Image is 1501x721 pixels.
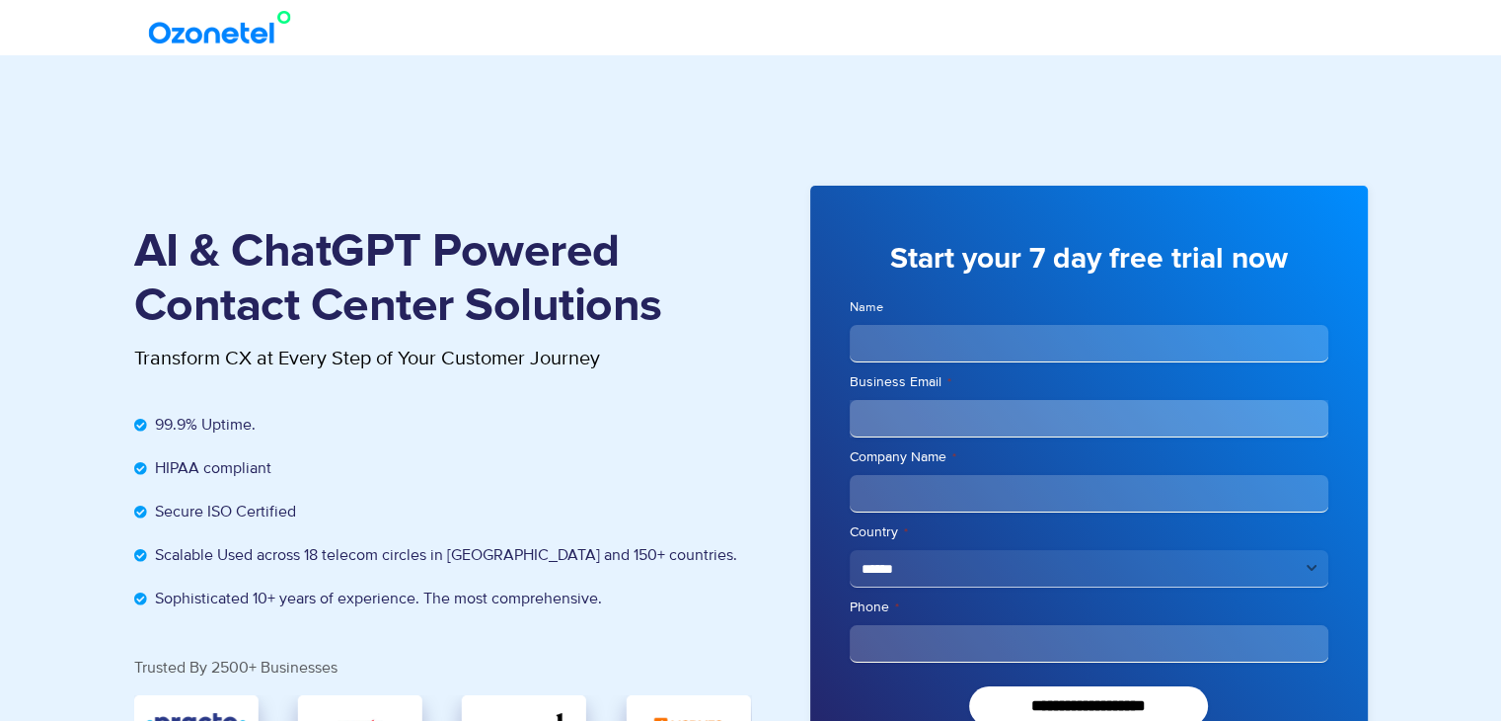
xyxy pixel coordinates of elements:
[850,522,1328,542] label: Country
[850,598,1328,617] label: Phone
[134,660,751,676] div: Trusted By 2500+ Businesses
[850,447,1328,467] label: Company Name
[134,225,751,334] h1: AI & ChatGPT Powered Contact Center Solutions
[150,456,271,480] span: HIPAA compliant
[134,344,751,373] p: Transform CX at Every Step of Your Customer Journey
[850,372,1328,392] label: Business Email
[850,240,1328,279] h3: Start your 7 day free trial now
[150,587,602,610] span: Sophisticated 10+ years of experience. The most comprehensive.
[850,298,1328,317] label: Name
[150,543,737,567] span: Scalable Used across 18 telecom circles in [GEOGRAPHIC_DATA] and 150+ countries.
[150,413,256,437] span: 99.9% Uptime.
[150,500,296,523] span: Secure ISO Certified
